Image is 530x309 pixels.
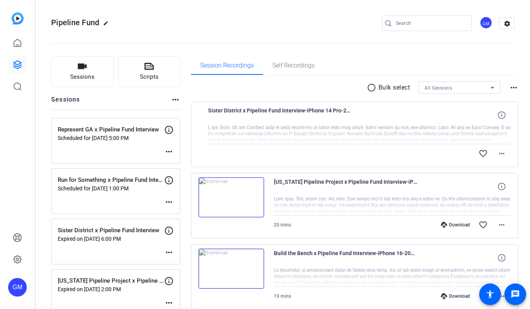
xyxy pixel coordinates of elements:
button: Sessions [51,56,114,87]
button: Scripts [118,56,181,87]
mat-icon: settings [499,18,515,29]
p: Bulk select [379,83,410,92]
span: Scripts [140,73,158,81]
span: Sessions [70,73,95,81]
div: Download [437,222,474,228]
mat-icon: more_horiz [164,197,174,207]
p: Represent GA x Pipeline Fund Interview [58,125,164,134]
mat-icon: edit [103,21,112,30]
mat-icon: favorite_border [478,149,488,158]
div: GM [8,278,27,297]
mat-icon: more_horiz [164,298,174,307]
span: Session Recordings [200,62,254,69]
mat-icon: more_horiz [164,248,174,257]
span: Self Recordings [272,62,315,69]
p: [US_STATE] Pipeline Project x Pipeline Fund Interview [58,276,164,285]
span: Build the Bench x Pipeline Fund Interview-iPhone 16-2025-08-25-12-15-12-018-0 [274,249,417,267]
mat-icon: more_horiz [497,292,506,301]
mat-icon: radio_button_unchecked [367,83,379,92]
img: thumb-nail [198,249,264,289]
p: Scheduled for [DATE] 5:00 PM [58,135,164,141]
mat-icon: more_horiz [497,220,506,230]
span: 20 mins [274,222,291,228]
p: Expired on [DATE] 2:00 PM [58,286,164,292]
mat-icon: favorite_border [478,220,488,230]
img: thumb-nail [198,177,264,218]
h2: Sessions [51,95,80,110]
mat-icon: favorite_border [478,292,488,301]
p: Sister District x Pipeline Fund Interview [58,226,164,235]
p: Expired on [DATE] 6:00 PM [58,236,164,242]
mat-icon: accessibility [485,290,495,299]
div: Download [437,293,474,299]
mat-icon: more_horiz [171,95,180,104]
img: blue-gradient.svg [12,12,24,24]
span: Pipeline Fund [51,18,99,27]
mat-icon: more_horiz [164,147,174,156]
mat-icon: more_horiz [509,83,518,92]
span: 19 mins [274,293,291,299]
span: [US_STATE] Pipeline Project x Pipeline Fund Interview-iPhone 15 Pro Max-2025-08-25-13-01-44-802-0 [274,177,417,196]
mat-icon: more_horiz [497,149,506,158]
p: Scheduled for [DATE] 1:00 PM [58,185,164,192]
mat-icon: message [511,290,520,299]
span: All Sessions [425,85,452,91]
div: GM [480,16,492,29]
span: Sister District x Pipeline Fund Interview-iPhone 14 Pro-2025-08-25-17-06-14-452-0 [208,106,351,124]
p: Run for Something x Pipeline Fund Interview [58,176,164,185]
ngx-avatar: Germain McCarthy [480,16,493,30]
input: Search [396,19,466,28]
